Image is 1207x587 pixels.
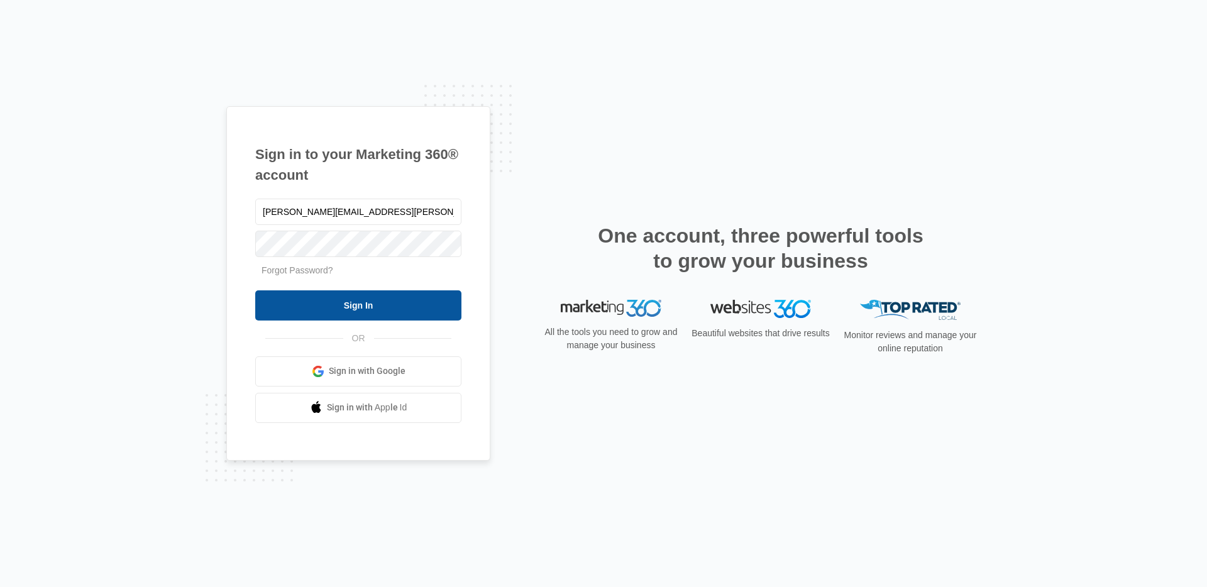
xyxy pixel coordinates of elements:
h1: Sign in to your Marketing 360® account [255,144,461,185]
span: OR [343,332,374,345]
p: All the tools you need to grow and manage your business [541,326,681,352]
span: Sign in with Apple Id [327,401,407,414]
h2: One account, three powerful tools to grow your business [594,223,927,273]
a: Sign in with Google [255,356,461,387]
p: Monitor reviews and manage your online reputation [840,329,981,355]
p: Beautiful websites that drive results [690,327,831,340]
input: Email [255,199,461,225]
span: Sign in with Google [329,365,405,378]
img: Websites 360 [710,300,811,318]
img: Marketing 360 [561,300,661,317]
a: Forgot Password? [262,265,333,275]
input: Sign In [255,290,461,321]
img: Top Rated Local [860,300,961,321]
a: Sign in with Apple Id [255,393,461,423]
